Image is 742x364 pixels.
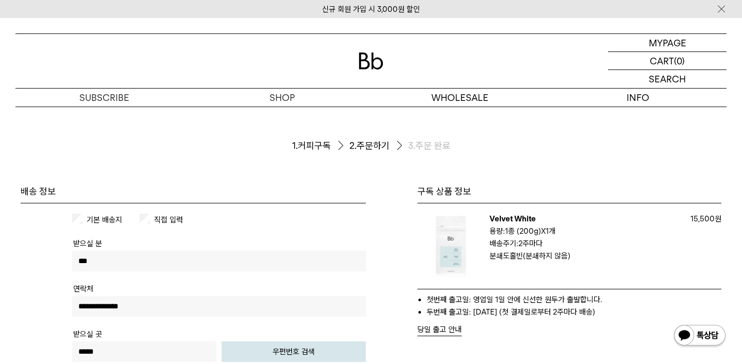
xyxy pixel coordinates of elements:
[292,140,298,152] span: 1.
[408,140,415,152] span: 3.
[715,214,721,223] span: 원
[408,140,450,152] li: 주문 완료
[417,323,462,336] button: 당일 출고 안내
[649,34,686,51] p: MYPAGE
[152,215,183,224] label: 직접 입력
[85,215,122,224] label: 기본 배송지
[15,89,193,107] a: SUBSCRIBE
[649,70,686,88] p: SEARCH
[349,140,357,152] span: 2.
[608,34,727,52] a: MYPAGE
[673,324,727,349] img: 카카오톡 채널 1:1 채팅 버튼
[549,89,727,107] p: INFO
[417,213,484,280] img: Velvet White
[193,89,371,107] a: SHOP
[222,341,366,362] button: 우편번호 검색
[349,137,408,154] li: 주문하기
[427,293,721,306] li: 첫번째 출고일: 영업일 1일 안에 신선한 원두가 출발합니다.
[73,239,102,248] span: 받으실 분
[417,185,721,198] h3: 구독 상품 정보
[371,89,549,107] p: WHOLESALE
[680,213,721,225] p: 15,500
[490,237,675,250] p: 배송주기:
[359,53,383,70] img: 로고
[73,330,102,339] span: 받으실 곳
[490,225,675,237] p: 용량:
[518,239,543,248] strong: 2주마다
[510,251,570,261] strong: 홀빈(분쇄하지 않음)
[427,306,721,318] li: 두번째 출고일: [DATE] (첫 결제일로부터 2주마다 배송)
[505,227,555,236] strong: 1종 (200g) 1개
[490,213,675,225] p: Velvet White
[674,52,685,70] p: (0)
[490,250,675,262] p: 분쇄도
[541,227,546,236] span: X
[608,52,727,70] a: CART (0)
[650,52,674,70] p: CART
[73,284,93,293] span: 연락처
[292,137,349,154] li: 커피구독
[322,5,420,14] a: 신규 회원 가입 시 3,000원 할인
[21,185,366,198] h3: 배송 정보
